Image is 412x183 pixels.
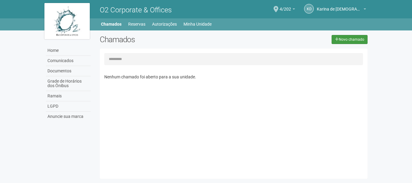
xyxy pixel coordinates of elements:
[332,35,368,44] a: Novo chamado
[46,76,91,91] a: Grade de Horários dos Ônibus
[317,8,366,12] a: Karina de [DEMOGRAPHIC_DATA]
[304,4,314,14] a: Kd
[46,112,91,121] a: Anuncie sua marca
[280,1,291,11] span: 4/202
[46,101,91,112] a: LGPD
[100,6,172,14] span: O2 Corporate & Offices
[100,35,206,44] h2: Chamados
[44,3,90,39] img: logo.jpg
[317,1,362,11] span: Karina de Jesus
[280,8,295,12] a: 4/202
[183,20,212,28] a: Minha Unidade
[46,46,91,56] a: Home
[46,56,91,66] a: Comunicados
[46,91,91,101] a: Ramais
[101,20,122,28] a: Chamados
[46,66,91,76] a: Documentos
[128,20,145,28] a: Reservas
[152,20,177,28] a: Autorizações
[104,74,363,80] p: Nenhum chamado foi aberto para a sua unidade.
